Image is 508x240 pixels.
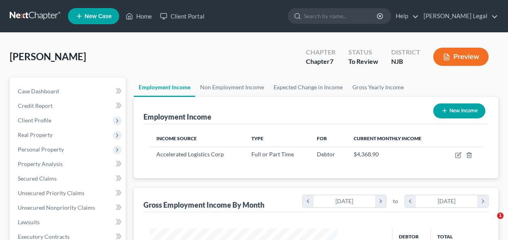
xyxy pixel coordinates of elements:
span: Type [251,135,263,141]
div: Chapter [306,57,335,66]
i: chevron_right [375,195,386,207]
div: [DATE] [416,195,478,207]
a: Case Dashboard [11,84,126,99]
a: Expected Change in Income [269,78,348,97]
span: to [393,197,398,205]
a: Credit Report [11,99,126,113]
span: Real Property [18,131,53,138]
span: 1 [497,213,504,219]
span: For [317,135,327,141]
i: chevron_right [477,195,488,207]
div: Employment Income [143,112,211,122]
div: Status [348,48,378,57]
span: Debtor [317,151,335,158]
div: To Review [348,57,378,66]
a: Gross Yearly Income [348,78,409,97]
span: [PERSON_NAME] [10,51,86,62]
a: Home [122,9,156,23]
a: Non Employment Income [195,78,269,97]
span: Income Source [156,135,197,141]
a: Help [392,9,419,23]
span: $4,368.90 [354,151,379,158]
span: Client Profile [18,117,51,124]
button: New Income [433,103,485,118]
span: 7 [330,57,333,65]
a: Unsecured Nonpriority Claims [11,200,126,215]
a: Unsecured Priority Claims [11,186,126,200]
button: Preview [433,48,489,66]
div: [DATE] [314,195,375,207]
iframe: Intercom live chat [481,213,500,232]
span: Secured Claims [18,175,57,182]
span: Unsecured Priority Claims [18,189,84,196]
i: chevron_left [303,195,314,207]
div: Gross Employment Income By Month [143,200,264,210]
span: Unsecured Nonpriority Claims [18,204,95,211]
a: [PERSON_NAME] Legal [419,9,498,23]
a: Lawsuits [11,215,126,229]
span: Case Dashboard [18,88,59,95]
span: Lawsuits [18,219,40,225]
span: Credit Report [18,102,53,109]
div: NJB [391,57,420,66]
span: Accelerated Logistics Corp [156,151,224,158]
a: Secured Claims [11,171,126,186]
span: Personal Property [18,146,64,153]
i: chevron_left [405,195,416,207]
div: Chapter [306,48,335,57]
span: Current Monthly Income [354,135,422,141]
span: Property Analysis [18,160,63,167]
span: Full or Part Time [251,151,294,158]
a: Property Analysis [11,157,126,171]
div: District [391,48,420,57]
input: Search by name... [304,8,378,23]
a: Employment Income [134,78,195,97]
span: New Case [84,13,112,19]
span: Executory Contracts [18,233,70,240]
a: Client Portal [156,9,209,23]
